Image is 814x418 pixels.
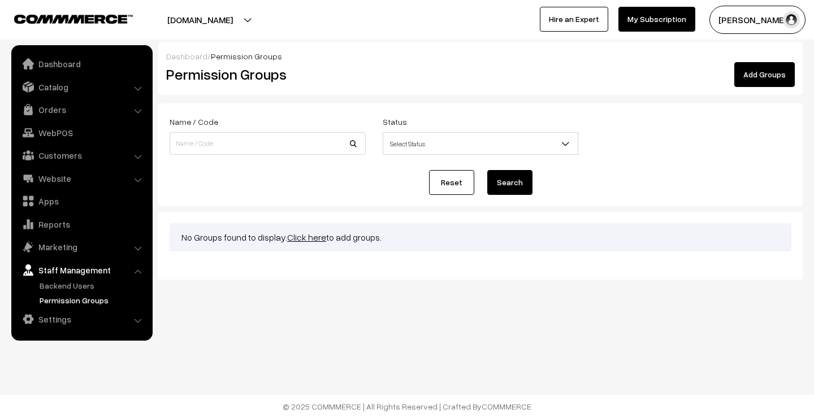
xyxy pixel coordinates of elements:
a: My Subscription [618,7,695,32]
a: Website [14,168,149,189]
a: Reports [14,214,149,234]
a: Hire an Expert [540,7,608,32]
a: Permission Groups [37,294,149,306]
input: Name / Code [170,132,366,155]
label: Status [383,116,407,128]
a: Staff Management [14,260,149,280]
a: Add Groups [734,62,795,87]
a: WebPOS [14,123,149,143]
div: No Groups found to display. to add groups. [170,223,791,251]
img: user [783,11,800,28]
a: Catalog [14,77,149,97]
a: Click here [287,232,326,243]
a: Orders [14,99,149,120]
span: Select Status [383,134,578,154]
span: Select Status [383,132,579,155]
label: Name / Code [170,116,218,128]
div: / [166,50,795,62]
a: Apps [14,191,149,211]
a: Marketing [14,237,149,257]
a: Dashboard [166,51,207,61]
a: Settings [14,309,149,329]
a: COMMMERCE [482,402,531,411]
h2: Permission Groups [166,66,472,83]
span: Permission Groups [211,51,282,61]
a: COMMMERCE [14,11,113,25]
a: Dashboard [14,54,149,74]
button: [PERSON_NAME] [709,6,806,34]
button: Search [487,170,532,195]
a: Reset [429,170,474,195]
img: COMMMERCE [14,15,133,23]
a: Backend Users [37,280,149,291]
button: [DOMAIN_NAME] [128,6,272,34]
a: Customers [14,145,149,166]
